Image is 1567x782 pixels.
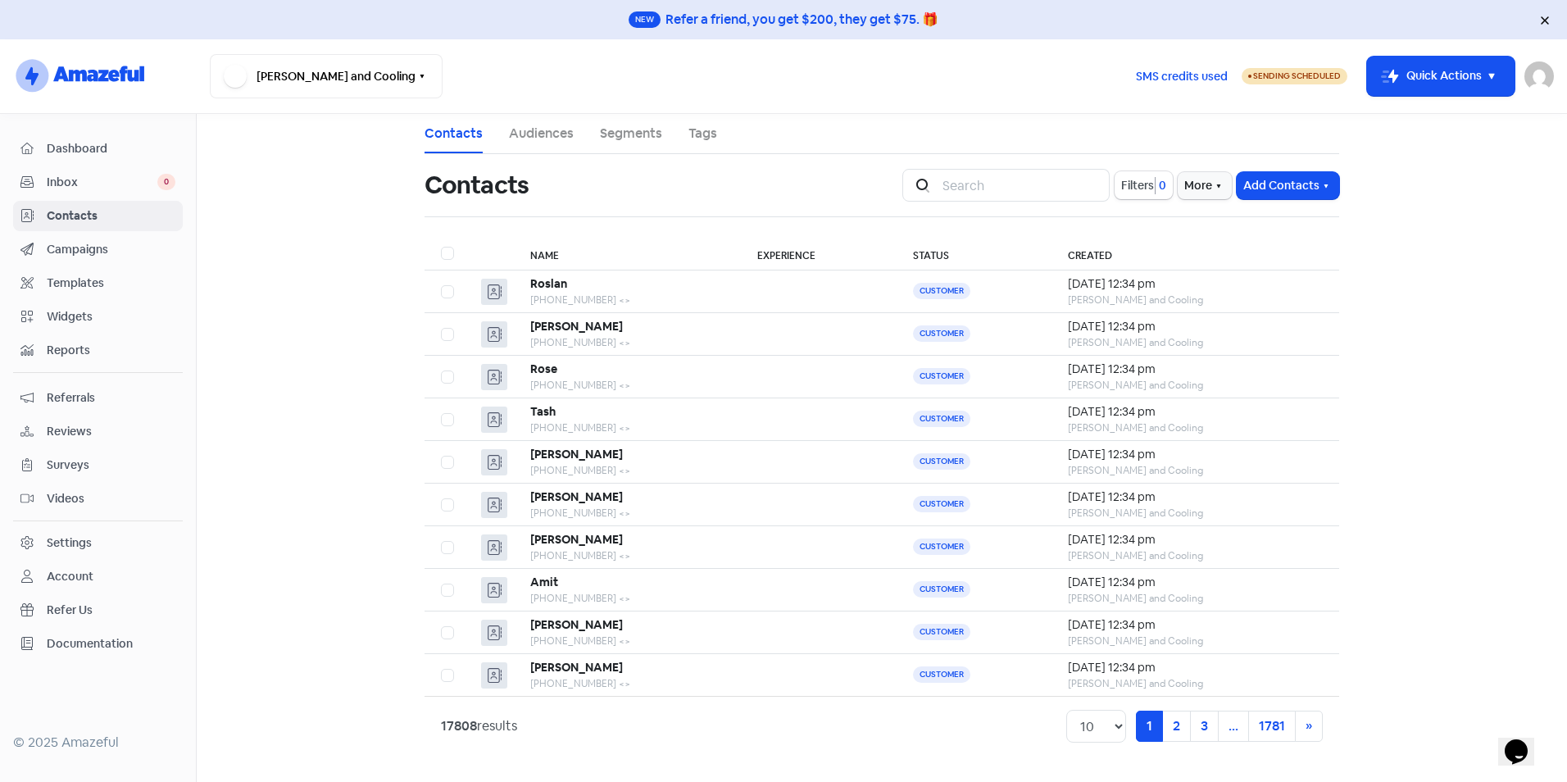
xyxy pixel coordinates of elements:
[13,134,183,164] a: Dashboard
[210,54,443,98] button: [PERSON_NAME] and Cooling
[1178,172,1232,199] button: More
[47,308,175,325] span: Widgets
[1068,421,1323,435] div: [PERSON_NAME] and Cooling
[530,617,623,632] b: [PERSON_NAME]
[509,124,574,143] a: Audiences
[47,241,175,258] span: Campaigns
[157,174,175,190] span: 0
[1498,716,1551,766] iframe: chat widget
[629,11,661,28] span: New
[47,602,175,619] span: Refer Us
[913,453,970,470] span: Customer
[1367,57,1515,96] button: Quick Actions
[1068,616,1323,634] div: [DATE] 12:34 pm
[913,581,970,598] span: Customer
[1068,506,1323,521] div: [PERSON_NAME] and Cooling
[13,201,183,231] a: Contacts
[47,207,175,225] span: Contacts
[1051,237,1339,271] th: Created
[1068,659,1323,676] div: [DATE] 12:34 pm
[530,361,557,376] b: Rose
[425,159,529,211] h1: Contacts
[13,383,183,413] a: Referrals
[741,237,897,271] th: Experience
[13,416,183,447] a: Reviews
[530,447,623,461] b: [PERSON_NAME]
[47,490,175,507] span: Videos
[530,421,725,435] div: [PHONE_NUMBER] <>
[530,506,725,521] div: [PHONE_NUMBER] <>
[1068,634,1323,648] div: [PERSON_NAME] and Cooling
[13,528,183,558] a: Settings
[600,124,662,143] a: Segments
[1068,489,1323,506] div: [DATE] 12:34 pm
[1136,68,1228,85] span: SMS credits used
[1115,171,1173,199] button: Filters0
[1068,318,1323,335] div: [DATE] 12:34 pm
[530,378,725,393] div: [PHONE_NUMBER] <>
[13,167,183,198] a: Inbox 0
[1068,548,1323,563] div: [PERSON_NAME] and Cooling
[897,237,1051,271] th: Status
[47,635,175,652] span: Documentation
[913,496,970,512] span: Customer
[1068,361,1323,378] div: [DATE] 12:34 pm
[1295,711,1323,742] a: Next
[1248,711,1296,742] a: 1781
[47,174,157,191] span: Inbox
[425,124,483,143] a: Contacts
[530,676,725,691] div: [PHONE_NUMBER] <>
[530,532,623,547] b: [PERSON_NAME]
[530,634,725,648] div: [PHONE_NUMBER] <>
[1122,66,1242,84] a: SMS credits used
[13,629,183,659] a: Documentation
[1136,711,1163,742] a: 1
[913,411,970,427] span: Customer
[665,10,938,30] div: Refer a friend, you get $200, they get $75. 🎁
[13,234,183,265] a: Campaigns
[1068,446,1323,463] div: [DATE] 12:34 pm
[913,283,970,299] span: Customer
[913,368,970,384] span: Customer
[530,335,725,350] div: [PHONE_NUMBER] <>
[13,302,183,332] a: Widgets
[13,595,183,625] a: Refer Us
[47,534,92,552] div: Settings
[530,489,623,504] b: [PERSON_NAME]
[13,733,183,752] div: © 2025 Amazeful
[1068,275,1323,293] div: [DATE] 12:34 pm
[530,660,623,675] b: [PERSON_NAME]
[913,624,970,640] span: Customer
[47,457,175,474] span: Surveys
[913,325,970,342] span: Customer
[1068,591,1323,606] div: [PERSON_NAME] and Cooling
[47,342,175,359] span: Reports
[441,717,477,734] strong: 17808
[1068,378,1323,393] div: [PERSON_NAME] and Cooling
[1253,70,1341,81] span: Sending Scheduled
[441,716,517,736] div: results
[47,140,175,157] span: Dashboard
[530,548,725,563] div: [PHONE_NUMBER] <>
[913,666,970,683] span: Customer
[913,539,970,555] span: Customer
[1068,531,1323,548] div: [DATE] 12:34 pm
[688,124,717,143] a: Tags
[1162,711,1191,742] a: 2
[530,293,725,307] div: [PHONE_NUMBER] <>
[1068,676,1323,691] div: [PERSON_NAME] and Cooling
[1121,177,1154,194] span: Filters
[13,484,183,514] a: Videos
[13,268,183,298] a: Templates
[47,568,93,585] div: Account
[1190,711,1219,742] a: 3
[530,463,725,478] div: [PHONE_NUMBER] <>
[47,275,175,292] span: Templates
[1068,574,1323,591] div: [DATE] 12:34 pm
[530,591,725,606] div: [PHONE_NUMBER] <>
[1068,463,1323,478] div: [PERSON_NAME] and Cooling
[530,575,558,589] b: Amit
[1524,61,1554,91] img: User
[13,561,183,592] a: Account
[530,276,567,291] b: Roslan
